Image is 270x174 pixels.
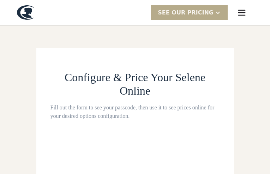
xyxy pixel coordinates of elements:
[17,5,34,20] a: home
[65,71,205,97] span: Configure & Price Your Selene Online
[158,8,214,17] div: SEE Our Pricing
[151,5,228,20] div: SEE Our Pricing
[50,103,220,120] div: Fill out the form to see your passcode, then use it to see prices online for your desired options...
[230,1,253,24] div: menu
